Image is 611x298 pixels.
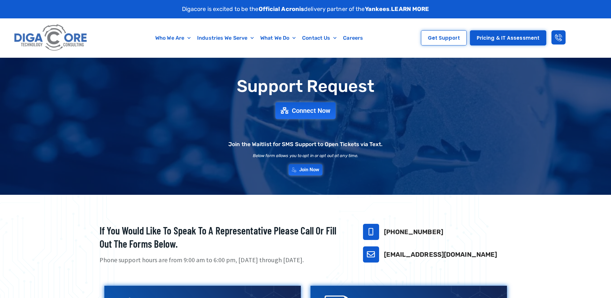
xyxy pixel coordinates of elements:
[194,31,257,45] a: Industries We Serve
[257,31,299,45] a: What We Do
[275,102,336,119] a: Connect Now
[83,77,528,95] h1: Support Request
[384,251,497,258] a: [EMAIL_ADDRESS][DOMAIN_NAME]
[340,31,366,45] a: Careers
[299,31,340,45] a: Contact Us
[228,142,383,147] h2: Join the Waitlist for SMS Support to Open Tickets via Text.
[391,5,429,13] a: LEARN MORE
[421,30,467,45] a: Get Support
[259,5,304,13] strong: Official Acronis
[12,22,89,54] img: Digacore logo 1
[152,31,194,45] a: Who We Are
[182,5,429,14] p: Digacore is excited to be the delivery partner of the .
[253,154,358,158] h2: Below form allows you to opt in or opt out at any time.
[384,228,443,236] a: [PHONE_NUMBER]
[363,246,379,263] a: support@digacore.com
[299,167,320,172] span: Join Now
[100,224,347,251] h2: If you would like to speak to a representative please call or fill out the forms below.
[477,35,539,40] span: Pricing & IT Assessment
[289,164,323,175] a: Join Now
[363,224,379,240] a: 732-646-5725
[120,31,398,45] nav: Menu
[428,35,460,40] span: Get Support
[292,107,330,114] span: Connect Now
[470,30,546,45] a: Pricing & IT Assessment
[100,255,347,265] p: Phone support hours are from 9:00 am to 6:00 pm, [DATE] through [DATE].
[365,5,390,13] strong: Yankees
